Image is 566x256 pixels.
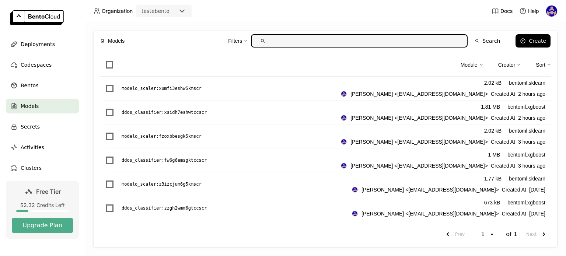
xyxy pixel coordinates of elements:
div: Created At [341,162,545,170]
a: ddos_classifier:zzgh2wmm6gtccscr [122,204,352,212]
div: Sort [536,57,551,73]
div: Created At [352,210,545,218]
button: previous page. current page 1 of 1 [440,228,468,241]
span: Models [21,102,39,111]
a: Secrets [6,119,79,134]
span: 3 hours ago [518,138,545,146]
span: Clusters [21,164,42,172]
a: Bentos [6,78,79,93]
div: 673 kB [484,199,500,207]
span: Help [528,8,539,14]
button: next page. current page 1 of 1 [523,228,551,241]
span: [PERSON_NAME] <[EMAIL_ADDRESS][DOMAIN_NAME]> [361,210,499,218]
img: sidney santos [341,139,346,144]
div: bentoml.sklearn [509,175,545,183]
li: List item [99,101,551,125]
span: of 1 [506,231,517,238]
span: Docs [500,8,513,14]
p: modelo_scaler : z3izcjum6g5kmscr [122,180,202,188]
div: 1.77 kB [484,175,502,183]
img: sidney santos [341,115,346,120]
svg: open [489,231,495,237]
a: Free Tier$2.32 Credits LeftUpgrade Plan [6,181,79,239]
div: Created At [341,114,545,122]
div: Creator [498,61,516,69]
div: Module [461,61,478,69]
p: modelo_scaler : fzoxbbesgk5kmscr [122,133,202,140]
span: [DATE] [529,186,545,194]
a: modelo_scaler:z3izcjum6g5kmscr [122,180,352,188]
div: Filters [228,33,248,49]
a: modelo_scaler:xumfi3eshw5kmscr [122,85,341,92]
span: Codespaces [21,60,52,69]
div: Help [519,7,539,15]
div: testebento [141,7,170,15]
p: ddos_classifier : zzgh2wmm6gtccscr [122,204,207,212]
div: Creator [498,57,521,73]
div: 1.81 MB [481,103,500,111]
div: bentoml.xgboost [507,103,545,111]
div: 1 MB [488,151,500,159]
a: Activities [6,140,79,155]
div: Sort [536,61,545,69]
div: 2.02 kB [484,127,502,135]
span: Free Tier [36,188,61,195]
a: ddos_classifier:xsidh7eshwtccscr [122,109,341,116]
p: ddos_classifier : fw6g6emsgktccscr [122,157,207,164]
img: sidney santos [546,6,557,17]
span: 2 hours ago [518,114,545,122]
div: Created At [341,90,545,98]
p: ddos_classifier : xsidh7eshwtccscr [122,109,207,116]
div: $2.32 Credits Left [12,202,73,208]
span: [DATE] [529,210,545,218]
img: sidney santos [341,91,346,97]
li: List item [99,125,551,148]
span: Organization [102,8,133,14]
span: [PERSON_NAME] <[EMAIL_ADDRESS][DOMAIN_NAME]> [361,186,499,194]
span: Bentos [21,81,38,90]
span: [PERSON_NAME] <[EMAIL_ADDRESS][DOMAIN_NAME]> [350,90,488,98]
div: Created At [352,186,545,194]
button: Create [516,34,551,48]
a: Docs [492,7,513,15]
div: Create [529,38,546,44]
a: Clusters [6,161,79,175]
a: ddos_classifier:fw6g6emsgktccscr [122,157,341,164]
div: Filters [228,37,242,45]
li: List item [99,77,551,101]
span: Deployments [21,40,55,49]
span: Activities [21,143,44,152]
span: [PERSON_NAME] <[EMAIL_ADDRESS][DOMAIN_NAME]> [350,138,488,146]
img: logo [10,10,64,25]
a: Codespaces [6,57,79,72]
input: Selected testebento. [170,8,171,15]
a: Models [6,99,79,113]
div: 2.02 kB [484,79,502,87]
img: sidney santos [352,187,357,192]
span: 3 hours ago [518,162,545,170]
p: modelo_scaler : xumfi3eshw5kmscr [122,85,202,92]
li: List item [99,196,551,220]
span: [PERSON_NAME] <[EMAIL_ADDRESS][DOMAIN_NAME]> [350,114,488,122]
button: Upgrade Plan [12,218,73,233]
div: bentoml.sklearn [509,79,545,87]
li: List item [99,148,551,172]
img: sidney santos [341,163,346,168]
span: [PERSON_NAME] <[EMAIL_ADDRESS][DOMAIN_NAME]> [350,162,488,170]
a: Deployments [6,37,79,52]
div: bentoml.sklearn [509,127,545,135]
li: List item [99,172,551,196]
div: bentoml.xgboost [507,151,545,159]
a: modelo_scaler:fzoxbbesgk5kmscr [122,133,341,140]
span: Models [108,37,125,45]
div: Created At [341,138,545,146]
span: Secrets [21,122,40,131]
img: sidney santos [352,211,357,216]
button: Search [471,34,504,48]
